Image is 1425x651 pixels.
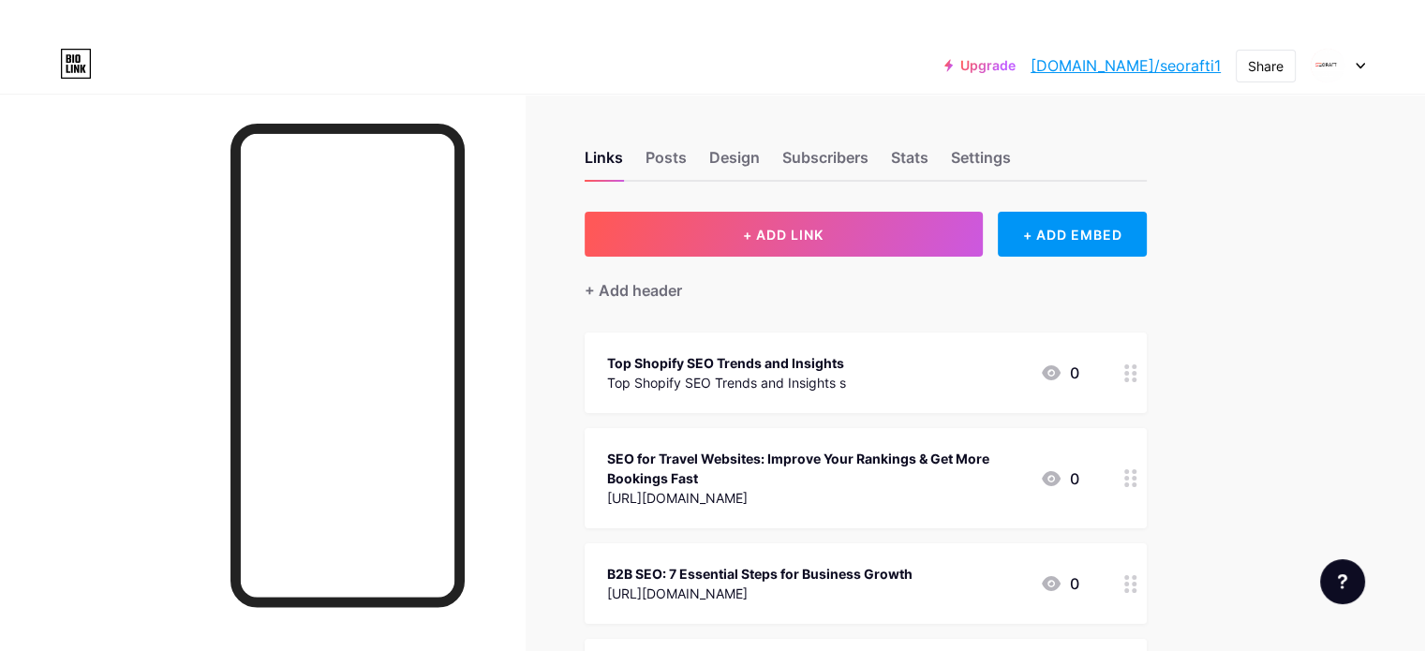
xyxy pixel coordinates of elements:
[607,449,1025,488] div: SEO for Travel Websites: Improve Your Rankings & Get More Bookings Fast
[709,146,760,180] div: Design
[1040,362,1079,384] div: 0
[891,146,928,180] div: Stats
[585,146,623,180] div: Links
[1310,48,1345,83] img: Seo Raft
[607,488,1025,508] div: [URL][DOMAIN_NAME]
[743,227,824,243] span: + ADD LINK
[1040,572,1079,595] div: 0
[782,146,868,180] div: Subscribers
[585,212,983,257] button: + ADD LINK
[1248,56,1284,76] div: Share
[998,212,1147,257] div: + ADD EMBED
[1040,467,1079,490] div: 0
[585,279,682,302] div: + Add header
[607,353,846,373] div: Top Shopify SEO Trends and Insights
[607,564,913,584] div: B2B SEO: 7 Essential Steps for Business Growth
[951,146,1011,180] div: Settings
[1031,54,1221,77] a: [DOMAIN_NAME]/seorafti1
[607,584,913,603] div: [URL][DOMAIN_NAME]
[944,58,1016,73] a: Upgrade
[646,146,687,180] div: Posts
[607,373,846,392] div: Top Shopify SEO Trends and Insights s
